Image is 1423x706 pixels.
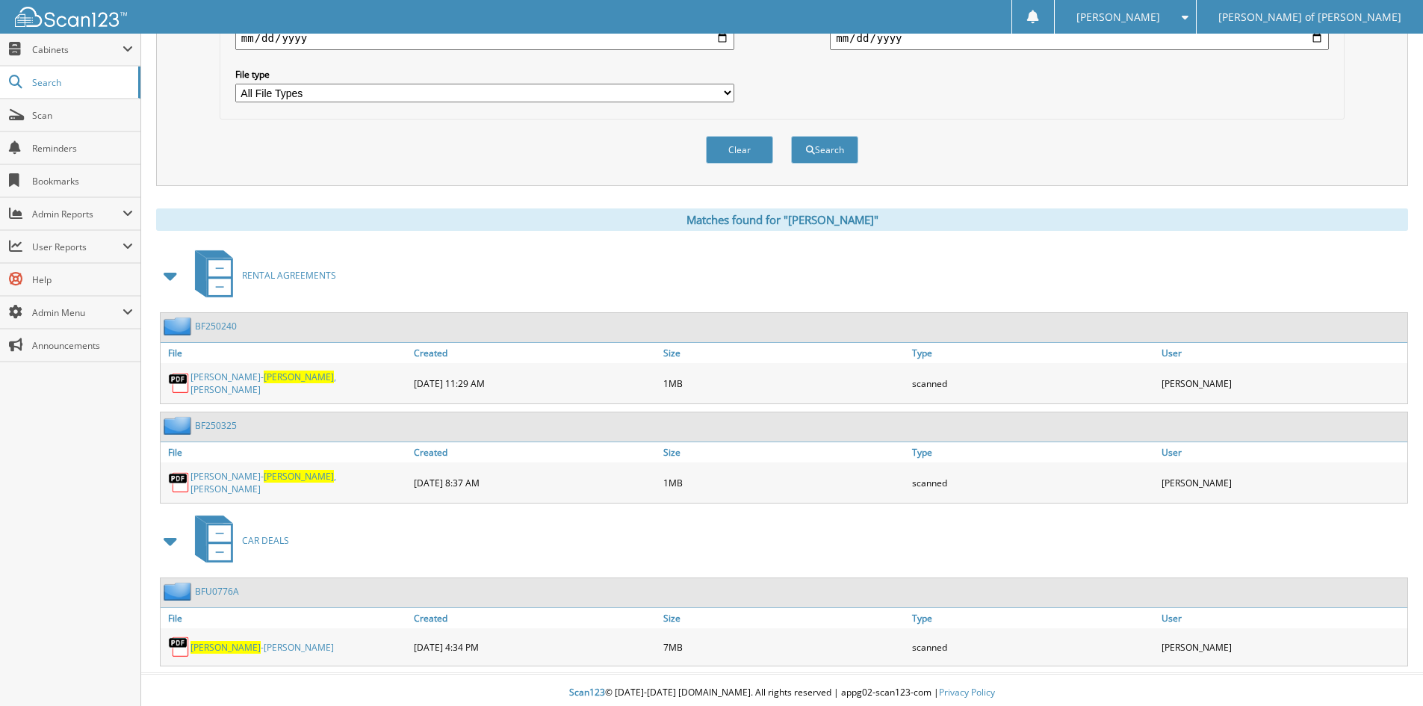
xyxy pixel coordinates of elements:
a: [PERSON_NAME]-[PERSON_NAME], [PERSON_NAME] [190,470,406,495]
span: Announcements [32,339,133,352]
a: File [161,343,410,363]
div: [DATE] 8:37 AM [410,466,660,499]
span: Admin Reports [32,208,123,220]
a: Type [908,608,1158,628]
img: scan123-logo-white.svg [15,7,127,27]
div: [PERSON_NAME] [1158,632,1407,662]
a: User [1158,608,1407,628]
span: [PERSON_NAME] [190,641,261,654]
a: Created [410,608,660,628]
a: Size [660,442,909,462]
span: User Reports [32,241,123,253]
input: start [235,26,734,50]
div: [PERSON_NAME] [1158,466,1407,499]
a: CAR DEALS [186,511,289,570]
a: Created [410,343,660,363]
a: File [161,608,410,628]
div: Matches found for "[PERSON_NAME]" [156,208,1408,231]
div: 7MB [660,632,909,662]
a: BFU0776A [195,585,239,598]
img: folder2.png [164,317,195,335]
img: folder2.png [164,416,195,435]
button: Search [791,136,858,164]
a: Size [660,343,909,363]
span: Bookmarks [32,175,133,188]
img: PDF.png [168,471,190,494]
span: [PERSON_NAME] [1076,13,1160,22]
a: BF250240 [195,320,237,332]
a: [PERSON_NAME]-[PERSON_NAME], [PERSON_NAME] [190,371,406,396]
a: RENTAL AGREEMENTS [186,246,336,305]
div: [PERSON_NAME] [1158,367,1407,400]
div: scanned [908,632,1158,662]
div: scanned [908,466,1158,499]
a: Privacy Policy [939,686,995,699]
img: folder2.png [164,582,195,601]
div: [DATE] 4:34 PM [410,632,660,662]
input: end [830,26,1329,50]
a: BF250325 [195,419,237,432]
span: Scan [32,109,133,122]
label: File type [235,68,734,81]
a: User [1158,343,1407,363]
span: Cabinets [32,43,123,56]
a: Size [660,608,909,628]
div: 1MB [660,367,909,400]
span: [PERSON_NAME] [264,371,334,383]
span: [PERSON_NAME] [264,470,334,483]
a: User [1158,442,1407,462]
span: [PERSON_NAME] of [PERSON_NAME] [1218,13,1401,22]
a: Type [908,343,1158,363]
img: PDF.png [168,372,190,394]
a: File [161,442,410,462]
img: PDF.png [168,636,190,658]
iframe: Chat Widget [1348,634,1423,706]
span: Scan123 [569,686,605,699]
a: Created [410,442,660,462]
div: 1MB [660,466,909,499]
span: CAR DEALS [242,534,289,547]
button: Clear [706,136,773,164]
a: Type [908,442,1158,462]
span: Search [32,76,131,89]
div: [DATE] 11:29 AM [410,367,660,400]
a: [PERSON_NAME]-[PERSON_NAME] [190,641,334,654]
span: RENTAL AGREEMENTS [242,269,336,282]
span: Admin Menu [32,306,123,319]
span: Help [32,273,133,286]
div: scanned [908,367,1158,400]
span: Reminders [32,142,133,155]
